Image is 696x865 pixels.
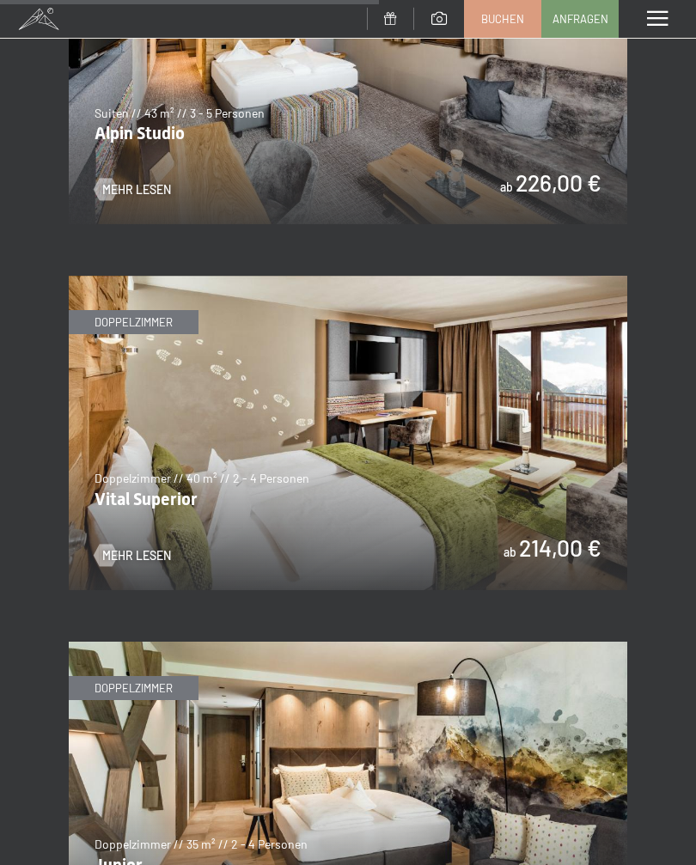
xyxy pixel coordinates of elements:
[542,1,618,37] a: Anfragen
[553,11,608,27] span: Anfragen
[465,1,540,37] a: Buchen
[69,277,627,287] a: Vital Superior
[95,181,171,198] a: Mehr Lesen
[69,276,627,590] img: Vital Superior
[102,181,171,198] span: Mehr Lesen
[95,547,171,564] a: Mehr Lesen
[102,547,171,564] span: Mehr Lesen
[481,11,524,27] span: Buchen
[69,643,627,653] a: Junior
